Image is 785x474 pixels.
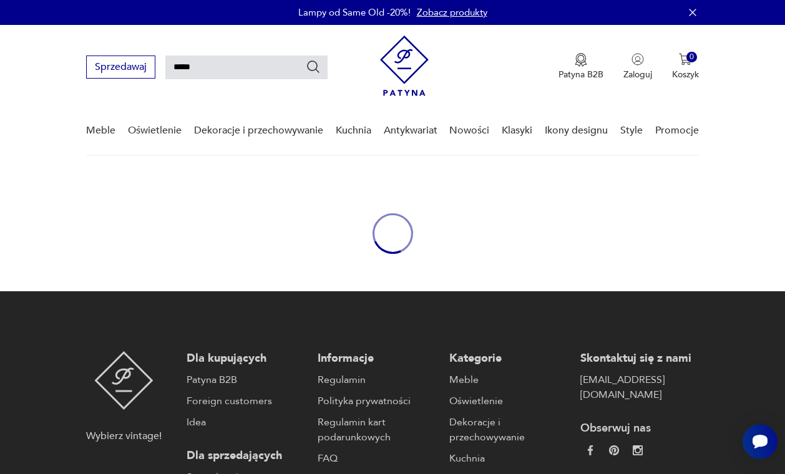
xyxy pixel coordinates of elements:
div: 0 [686,52,697,62]
p: Patyna B2B [558,69,603,80]
a: Meble [449,372,568,387]
p: Koszyk [672,69,699,80]
button: Szukaj [306,59,321,74]
button: Zaloguj [623,53,652,80]
a: Regulamin kart podarunkowych [318,415,436,445]
a: Dekoracje i przechowywanie [194,107,323,155]
button: Patyna B2B [558,53,603,80]
a: Polityka prywatności [318,394,436,409]
p: Lampy od Same Old -20%! [298,6,411,19]
iframe: Smartsupp widget button [743,424,778,459]
p: Informacje [318,351,436,366]
a: Nowości [449,107,489,155]
a: Meble [86,107,115,155]
a: Sprzedawaj [86,64,155,72]
a: Ikona medaluPatyna B2B [558,53,603,80]
p: Kategorie [449,351,568,366]
a: Kuchnia [336,107,371,155]
img: Patyna - sklep z meblami i dekoracjami vintage [94,351,154,410]
a: Style [620,107,643,155]
a: Oświetlenie [449,394,568,409]
a: Promocje [655,107,699,155]
p: Skontaktuj się z nami [580,351,699,366]
a: Oświetlenie [128,107,182,155]
a: Ikony designu [545,107,608,155]
a: Patyna B2B [187,372,305,387]
p: Zaloguj [623,69,652,80]
p: Dla kupujących [187,351,305,366]
a: Zobacz produkty [417,6,487,19]
button: 0Koszyk [672,53,699,80]
a: Kuchnia [449,451,568,466]
a: Idea [187,415,305,430]
img: da9060093f698e4c3cedc1453eec5031.webp [585,445,595,455]
a: Regulamin [318,372,436,387]
a: [EMAIL_ADDRESS][DOMAIN_NAME] [580,372,699,402]
img: 37d27d81a828e637adc9f9cb2e3d3a8a.webp [609,445,619,455]
a: Foreign customers [187,394,305,409]
p: Dla sprzedających [187,448,305,463]
a: Dekoracje i przechowywanie [449,415,568,445]
img: Ikona medalu [575,53,587,67]
img: Ikona koszyka [679,53,691,65]
p: Obserwuj nas [580,421,699,436]
a: FAQ [318,451,436,466]
button: Sprzedawaj [86,56,155,79]
img: Patyna - sklep z meblami i dekoracjami vintage [380,36,429,96]
p: Wybierz vintage! [86,428,162,443]
img: Ikonka użytkownika [631,53,644,65]
img: c2fd9cf7f39615d9d6839a72ae8e59e5.webp [633,445,643,455]
a: Klasyki [502,107,532,155]
a: Antykwariat [384,107,437,155]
